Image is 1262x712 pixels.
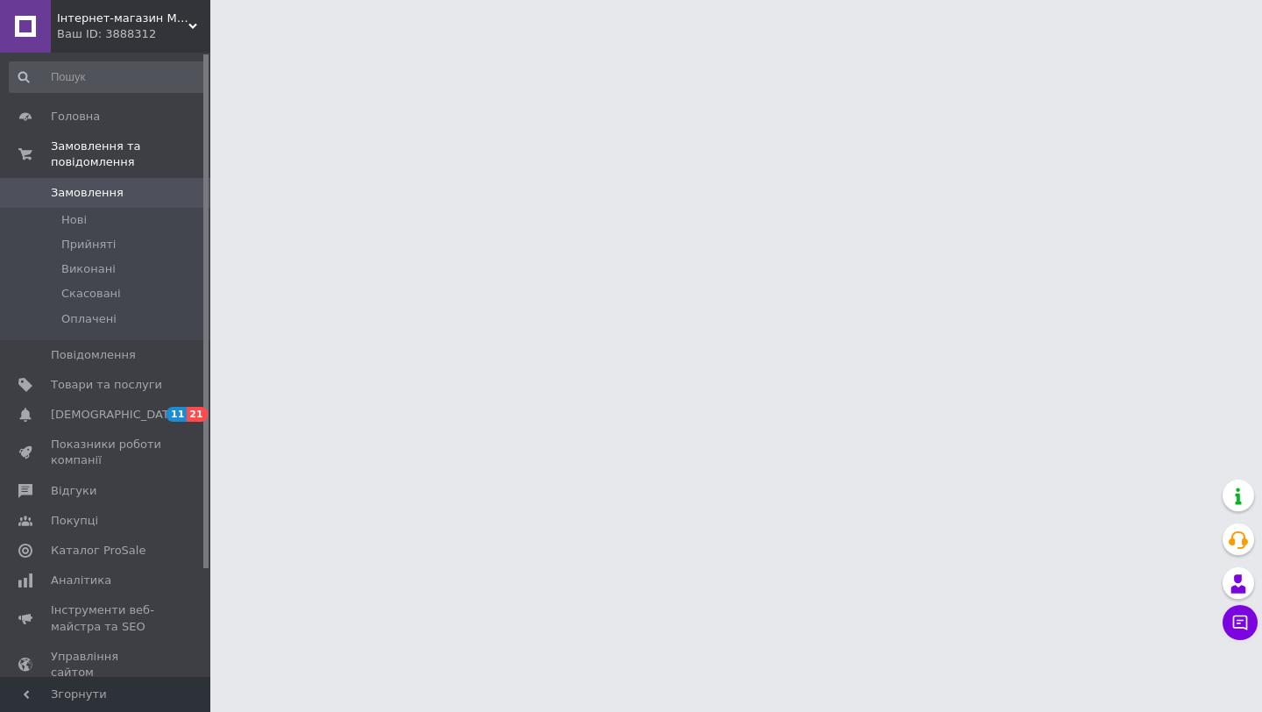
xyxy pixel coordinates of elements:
span: Інструменти веб-майстра та SEO [51,602,162,634]
span: Каталог ProSale [51,543,145,559]
span: Нові [61,212,87,228]
span: Покупці [51,513,98,529]
span: Головна [51,109,100,125]
div: Ваш ID: 3888312 [57,26,210,42]
span: Виконані [61,261,116,277]
span: Скасовані [61,286,121,302]
span: [DEMOGRAPHIC_DATA] [51,407,181,423]
span: Інтернет-магазин Maskuvati [57,11,188,26]
button: Чат з покупцем [1223,605,1258,640]
span: 21 [187,407,207,422]
span: Управління сайтом [51,649,162,680]
input: Пошук [9,61,207,93]
span: Товари та послуги [51,377,162,393]
span: Оплачені [61,311,117,327]
span: Показники роботи компанії [51,437,162,468]
span: Замовлення та повідомлення [51,139,210,170]
span: Замовлення [51,185,124,201]
span: Аналітика [51,573,111,588]
span: 11 [167,407,187,422]
span: Повідомлення [51,347,136,363]
span: Відгуки [51,483,96,499]
span: Прийняті [61,237,116,253]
